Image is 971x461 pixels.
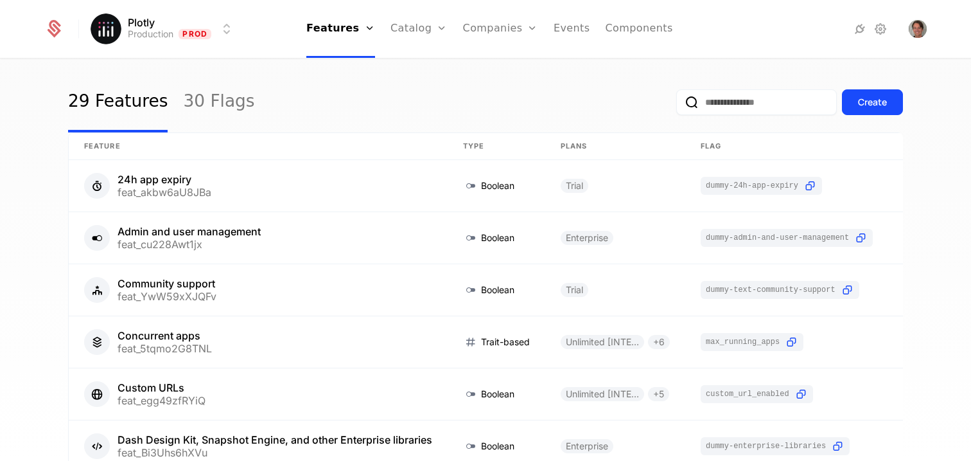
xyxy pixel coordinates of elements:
[448,133,545,160] th: Type
[852,21,868,37] a: Integrations
[183,72,254,132] a: 30 Flags
[69,133,448,160] th: Feature
[128,17,155,28] span: Plotly
[128,28,173,41] div: Production
[91,14,121,44] img: Plotly
[179,29,211,39] span: Prod
[68,72,168,132] a: 29 Features
[858,96,887,109] div: Create
[545,133,685,160] th: Plans
[909,20,927,38] img: Robert Claus
[685,133,898,160] th: Flag
[842,89,903,115] button: Create
[909,20,927,38] button: Open user button
[94,15,234,43] button: Select environment
[873,21,888,37] a: Settings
